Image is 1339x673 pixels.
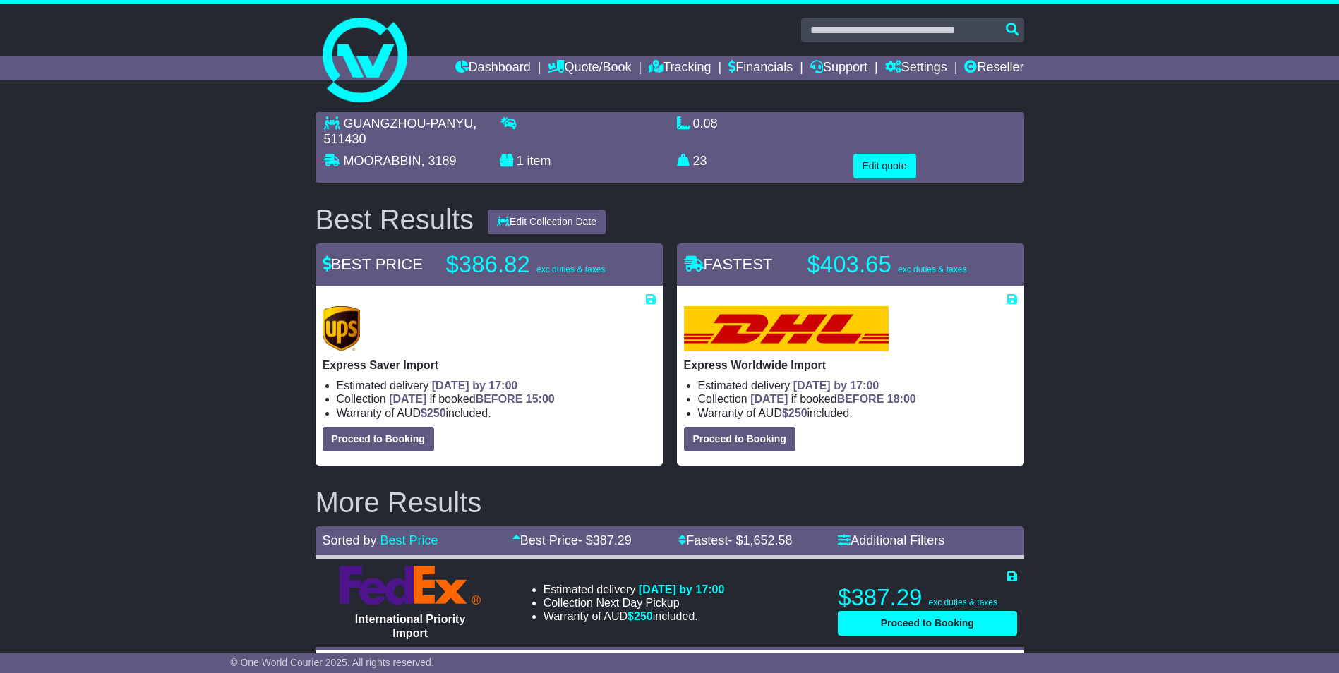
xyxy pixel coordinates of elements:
[526,393,555,405] span: 15:00
[446,250,623,279] p: $386.82
[323,306,361,351] img: UPS (new): Express Saver Import
[698,392,1017,406] li: Collection
[340,566,481,605] img: FedEx Express: International Priority Import
[853,154,916,178] button: Edit quote
[316,487,1024,518] h2: More Results
[337,379,656,392] li: Estimated delivery
[628,610,653,622] span: $
[693,116,718,131] span: 0.08
[698,406,1017,420] li: Warranty of AUD included.
[593,533,632,547] span: 387.29
[837,393,884,405] span: BEFORE
[488,210,606,234] button: Edit Collection Date
[788,407,807,419] span: 250
[684,358,1017,372] p: Express Worldwide Import
[380,533,438,547] a: Best Price
[512,533,632,547] a: Best Price- $387.29
[964,56,1023,80] a: Reseller
[807,250,984,279] p: $403.65
[548,56,631,80] a: Quote/Book
[323,533,377,547] span: Sorted by
[684,255,773,273] span: FASTEST
[337,392,656,406] li: Collection
[810,56,867,80] a: Support
[793,380,879,392] span: [DATE] by 17:00
[782,407,807,419] span: $
[324,116,477,146] span: , 511430
[698,379,1017,392] li: Estimated delivery
[649,56,711,80] a: Tracking
[337,406,656,420] li: Warranty of AUD included.
[728,56,793,80] a: Financials
[389,393,426,405] span: [DATE]
[898,265,966,274] span: exc duties & taxes
[517,154,524,168] span: 1
[344,116,474,131] span: GUANGZHOU-PANYU
[421,407,446,419] span: $
[885,56,947,80] a: Settings
[929,598,997,607] span: exc duties & taxes
[544,610,725,623] li: Warranty of AUD included.
[527,154,551,168] span: item
[323,427,434,451] button: Proceed to Booking
[750,393,788,405] span: [DATE]
[684,306,889,351] img: DHL: Express Worldwide Import
[684,427,795,451] button: Proceed to Booking
[323,358,656,372] p: Express Saver Import
[308,204,481,235] div: Best Results
[578,533,632,547] span: - $
[344,154,421,168] span: MOORABBIN
[743,533,792,547] span: 1,652.58
[355,613,465,638] span: International Priority Import
[634,610,653,622] span: 250
[536,265,605,274] span: exc duties & taxes
[455,56,531,80] a: Dashboard
[639,583,725,595] span: [DATE] by 17:00
[838,533,944,547] a: Additional Filters
[596,597,679,609] span: Next Day Pickup
[728,533,792,547] span: - $
[476,393,523,405] span: BEFORE
[838,611,1016,636] button: Proceed to Booking
[838,583,1016,612] p: $387.29
[544,583,725,596] li: Estimated delivery
[432,380,518,392] span: [DATE] by 17:00
[544,596,725,610] li: Collection
[323,255,423,273] span: BEST PRICE
[750,393,915,405] span: if booked
[421,154,457,168] span: , 3189
[427,407,446,419] span: 250
[389,393,554,405] span: if booked
[887,393,916,405] span: 18:00
[693,154,707,168] span: 23
[678,533,792,547] a: Fastest- $1,652.58
[230,657,434,668] span: © One World Courier 2025. All rights reserved.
